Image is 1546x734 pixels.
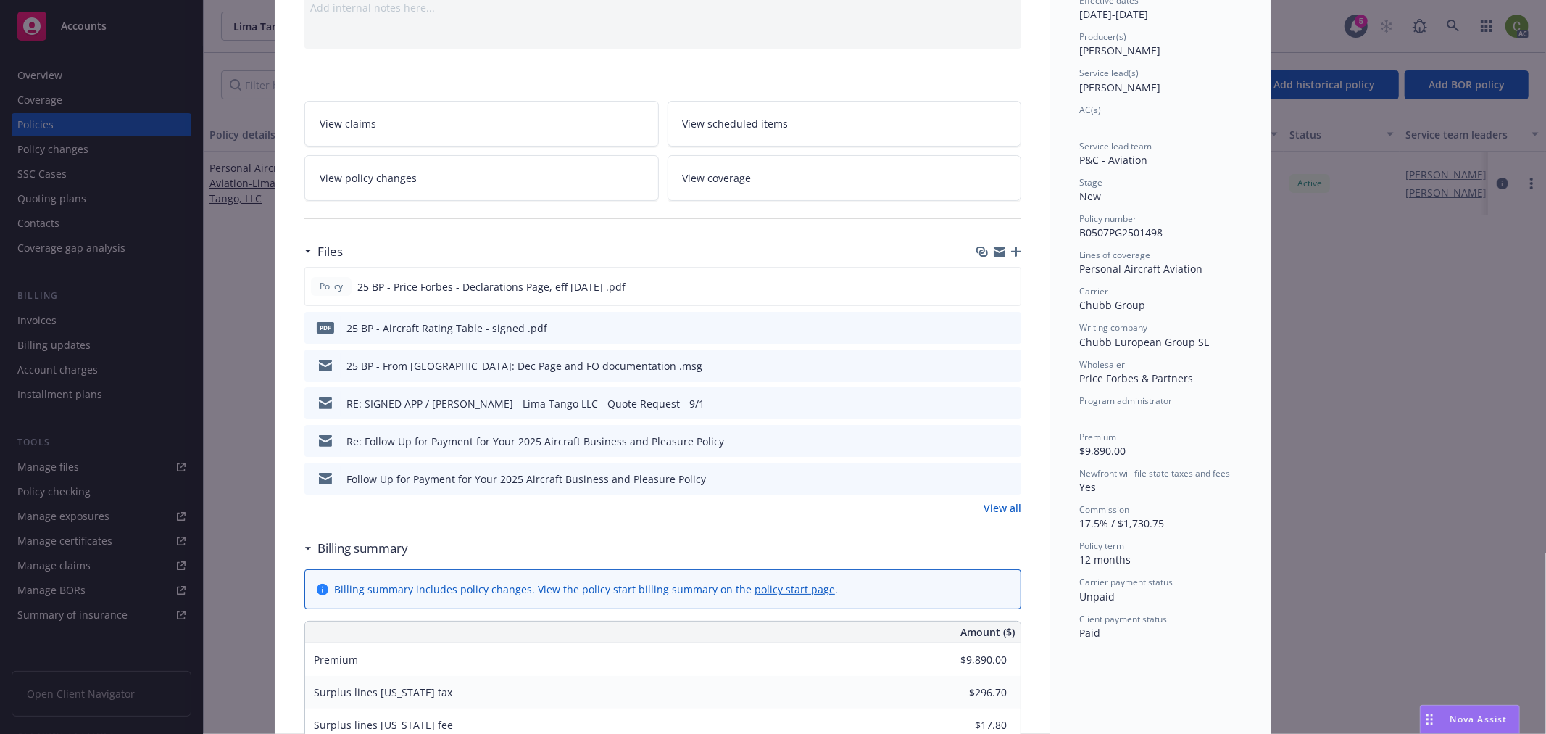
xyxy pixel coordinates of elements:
span: Premium [314,653,358,667]
button: download file [979,321,991,336]
span: Unpaid [1079,590,1115,603]
a: View policy changes [304,155,659,201]
span: Paid [1079,626,1100,640]
button: download file [979,471,991,487]
span: View claims [320,116,376,131]
button: preview file [1002,358,1015,374]
span: Policy term [1079,540,1124,552]
div: Billing summary includes policy changes. View the policy start billing summary on the . [334,582,838,597]
button: download file [979,434,991,449]
span: - [1079,117,1083,131]
span: View policy changes [320,170,417,186]
span: Amount ($) [960,624,1015,640]
h3: Billing summary [317,539,408,558]
div: 25 BP - From [GEOGRAPHIC_DATA]: Dec Page and FO documentation .msg [346,358,702,374]
div: Re: Follow Up for Payment for Your 2025 Aircraft Business and Pleasure Policy [346,434,724,449]
span: Surplus lines [US_STATE] tax [314,685,452,699]
button: download file [978,279,990,294]
span: Policy [317,280,346,293]
button: preview file [1002,434,1015,449]
span: 12 months [1079,553,1131,566]
span: Price Forbes & Partners [1079,371,1193,385]
a: View scheduled items [668,101,1022,147]
button: Nova Assist [1420,705,1520,734]
div: Drag to move [1421,706,1439,733]
span: AC(s) [1079,104,1101,116]
span: [PERSON_NAME] [1079,81,1160,94]
span: Carrier payment status [1079,576,1173,588]
span: Stage [1079,176,1102,189]
button: download file [979,396,991,411]
span: View coverage [683,170,752,186]
input: 0.00 [921,649,1015,671]
span: View scheduled items [683,116,789,131]
div: Billing summary [304,539,408,558]
span: Writing company [1079,321,1147,334]
div: 25 BP - Aircraft Rating Table - signed .pdf [346,321,547,336]
span: Premium [1079,431,1116,443]
a: policy start page [755,582,835,596]
span: P&C - Aviation [1079,153,1147,167]
div: Files [304,242,343,261]
span: Service lead(s) [1079,67,1139,79]
span: Nova Assist [1450,713,1508,725]
span: Wholesaler [1079,358,1125,371]
span: 17.5% / $1,730.75 [1079,516,1164,530]
span: Carrier [1079,285,1108,297]
span: $9,890.00 [1079,444,1126,458]
span: Yes [1079,480,1096,494]
button: preview file [1002,321,1015,336]
div: Follow Up for Payment for Your 2025 Aircraft Business and Pleasure Policy [346,471,706,487]
span: New [1079,189,1101,203]
button: preview file [1002,279,1015,294]
span: Program administrator [1079,395,1172,407]
button: preview file [1002,396,1015,411]
span: Newfront will file state taxes and fees [1079,467,1230,479]
a: View claims [304,101,659,147]
span: Surplus lines [US_STATE] fee [314,718,453,732]
a: View coverage [668,155,1022,201]
button: download file [979,358,991,374]
button: preview file [1002,471,1015,487]
span: Lines of coverage [1079,249,1150,261]
span: Client payment status [1079,613,1167,625]
h3: Files [317,242,343,261]
span: [PERSON_NAME] [1079,44,1160,57]
span: Chubb Group [1079,298,1145,312]
span: B0507PG2501498 [1079,226,1163,239]
span: Chubb European Group SE [1079,335,1210,349]
span: Producer(s) [1079,30,1126,43]
span: Commission [1079,503,1129,516]
span: Service lead team [1079,140,1152,152]
span: - [1079,408,1083,421]
div: RE: SIGNED APP / [PERSON_NAME] - Lima Tango LLC - Quote Request - 9/1 [346,396,705,411]
div: Personal Aircraft Aviation [1079,261,1242,276]
span: pdf [317,322,334,333]
a: View all [984,500,1021,516]
input: 0.00 [921,682,1015,704]
span: 25 BP - Price Forbes - Declarations Page, eff [DATE] .pdf [357,279,626,294]
span: Policy number [1079,213,1136,225]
